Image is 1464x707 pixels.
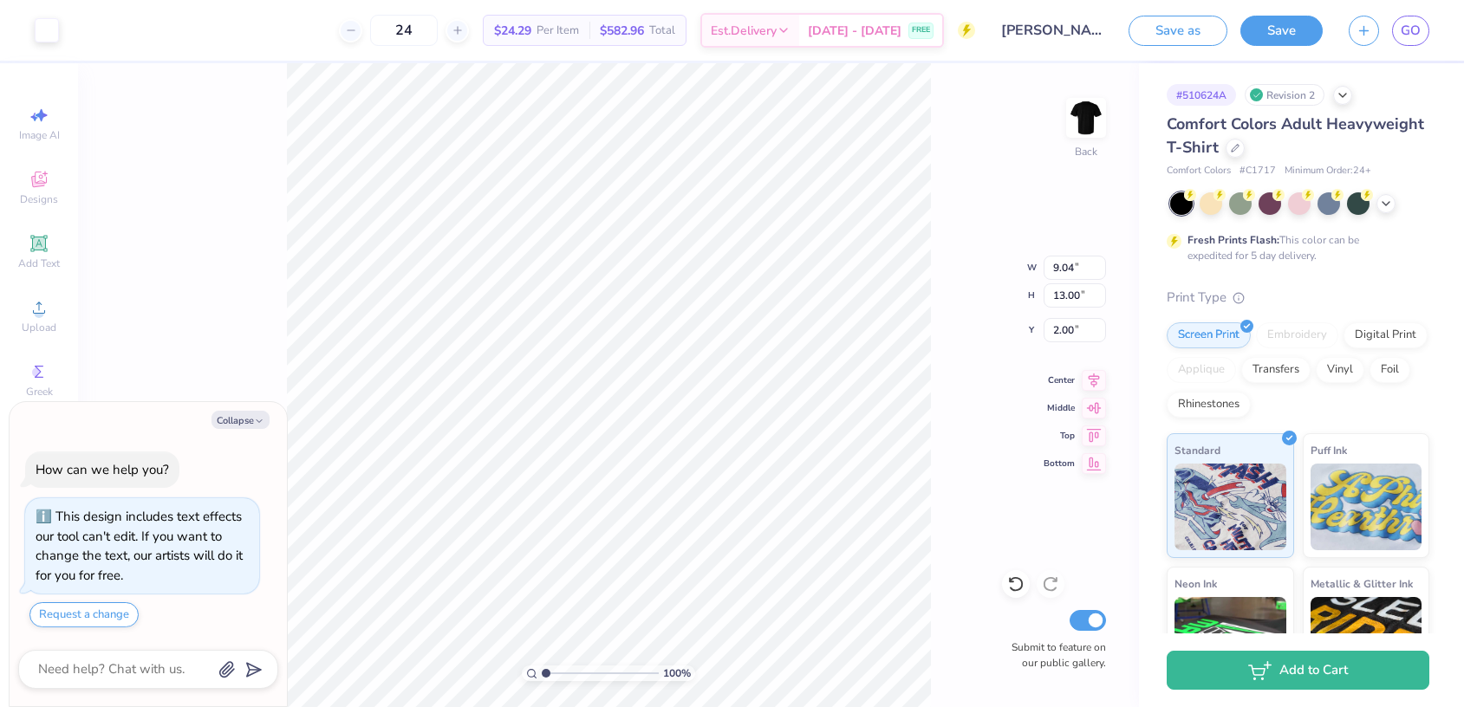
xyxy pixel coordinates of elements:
[19,128,60,142] span: Image AI
[36,508,243,584] div: This design includes text effects our tool can't edit. If you want to change the text, our artist...
[1241,357,1311,383] div: Transfers
[26,385,53,399] span: Greek
[22,321,56,334] span: Upload
[1167,392,1251,418] div: Rhinestones
[808,22,901,40] span: [DATE] - [DATE]
[1069,101,1103,135] img: Back
[988,13,1116,48] input: Untitled Design
[1044,457,1075,470] span: Bottom
[1044,374,1075,386] span: Center
[1370,357,1410,383] div: Foil
[1044,430,1075,442] span: Top
[1044,402,1075,414] span: Middle
[1311,597,1422,684] img: Metallic & Glitter Ink
[1285,164,1371,178] span: Minimum Order: 24 +
[912,24,930,36] span: FREE
[1401,21,1421,41] span: GO
[494,22,531,40] span: $24.29
[1187,232,1401,263] div: This color can be expedited for 5 day delivery.
[1256,322,1338,348] div: Embroidery
[1167,322,1251,348] div: Screen Print
[29,602,139,627] button: Request a change
[1075,144,1097,159] div: Back
[537,22,579,40] span: Per Item
[1167,288,1429,308] div: Print Type
[1311,464,1422,550] img: Puff Ink
[1174,597,1286,684] img: Neon Ink
[1240,164,1276,178] span: # C1717
[1167,357,1236,383] div: Applique
[1174,464,1286,550] img: Standard
[20,192,58,206] span: Designs
[1187,233,1279,247] strong: Fresh Prints Flash:
[1240,16,1323,46] button: Save
[211,411,270,429] button: Collapse
[1174,441,1220,459] span: Standard
[663,665,691,681] span: 100 %
[1311,441,1347,459] span: Puff Ink
[1174,574,1217,593] span: Neon Ink
[1392,16,1429,46] a: GO
[18,256,60,270] span: Add Text
[600,22,644,40] span: $582.96
[1245,84,1324,106] div: Revision 2
[1002,639,1106,671] label: Submit to feature on our public gallery.
[36,461,169,478] div: How can we help you?
[1167,84,1236,106] div: # 510624A
[1344,322,1428,348] div: Digital Print
[370,15,438,46] input: – –
[1316,357,1364,383] div: Vinyl
[1167,164,1231,178] span: Comfort Colors
[1167,114,1424,158] span: Comfort Colors Adult Heavyweight T-Shirt
[1167,651,1429,690] button: Add to Cart
[1129,16,1227,46] button: Save as
[649,22,675,40] span: Total
[711,22,777,40] span: Est. Delivery
[1311,574,1413,593] span: Metallic & Glitter Ink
